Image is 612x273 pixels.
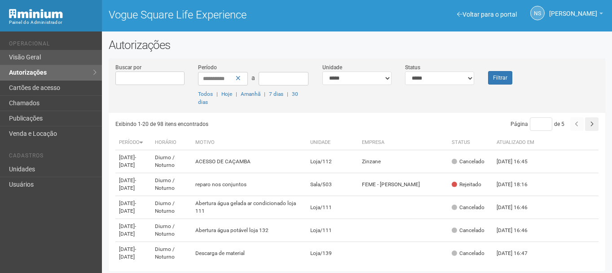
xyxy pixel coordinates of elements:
label: Status [405,63,420,72]
th: Empresa [358,135,448,150]
a: Voltar para o portal [457,11,517,18]
td: Loja/139 [307,242,358,265]
span: a [251,74,255,81]
td: [DATE] [115,196,151,219]
td: [DATE] 16:46 [493,219,542,242]
td: Descarga de material [192,242,307,265]
div: Rejeitado [452,181,481,188]
td: [DATE] 18:16 [493,173,542,196]
td: Diurno / Noturno [151,173,192,196]
td: reparo nos conjuntos [192,173,307,196]
span: | [264,91,265,97]
td: Diurno / Noturno [151,150,192,173]
a: NS [530,6,545,20]
td: [DATE] [115,219,151,242]
a: Todos [198,91,213,97]
th: Motivo [192,135,307,150]
td: Abertura água potável loja 132 [192,219,307,242]
li: Cadastros [9,152,95,162]
td: ACESSO DE CAÇAMBA [192,150,307,173]
span: Página de 5 [511,121,564,127]
th: Período [115,135,151,150]
td: FEME - [PERSON_NAME] [358,173,448,196]
a: Amanhã [241,91,260,97]
a: Hoje [221,91,232,97]
td: Loja/111 [307,196,358,219]
th: Status [448,135,493,150]
span: | [236,91,237,97]
a: [PERSON_NAME] [549,11,603,18]
td: Loja/112 [307,150,358,173]
td: [DATE] [115,242,151,265]
a: 7 dias [269,91,283,97]
td: Diurno / Noturno [151,242,192,265]
td: [DATE] 16:46 [493,196,542,219]
td: [DATE] 16:47 [493,242,542,265]
span: | [287,91,288,97]
h2: Autorizações [109,38,605,52]
div: Cancelado [452,204,484,211]
span: | [216,91,218,97]
th: Unidade [307,135,358,150]
div: Exibindo 1-20 de 98 itens encontrados [115,117,357,131]
td: Diurno / Noturno [151,219,192,242]
label: Unidade [322,63,342,72]
div: Cancelado [452,227,484,234]
label: Buscar por [115,63,141,72]
span: Nicolle Silva [549,1,597,17]
img: Minium [9,9,63,18]
label: Período [198,63,217,72]
div: Cancelado [452,158,484,166]
div: Painel do Administrador [9,18,95,27]
div: Cancelado [452,250,484,257]
h1: Vogue Square Life Experience [109,9,350,21]
td: Loja/111 [307,219,358,242]
th: Atualizado em [493,135,542,150]
td: [DATE] 16:45 [493,150,542,173]
button: Filtrar [488,71,512,85]
td: Zinzane [358,150,448,173]
th: Horário [151,135,192,150]
td: [DATE] [115,150,151,173]
td: Sala/503 [307,173,358,196]
td: [DATE] [115,173,151,196]
td: Diurno / Noturno [151,196,192,219]
td: Abertura água gelada ar condicionado loja 111 [192,196,307,219]
li: Operacional [9,40,95,50]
